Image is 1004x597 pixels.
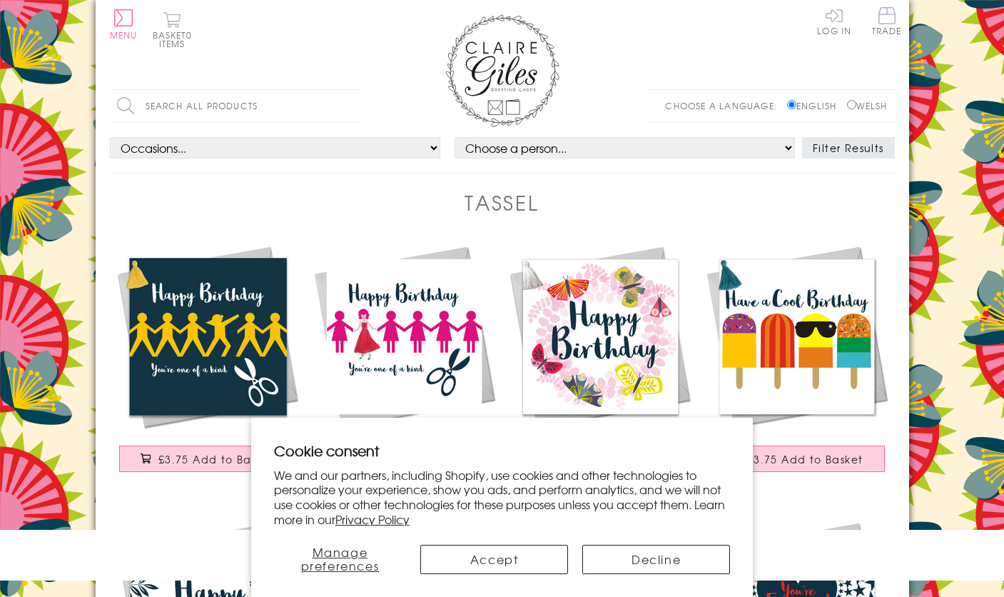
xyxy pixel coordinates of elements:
[502,239,699,486] a: Birthday Card, Butterfly Wreath, Embellished with a colourful tassel £3.75 Add to Basket
[274,468,731,527] p: We and our partners, including Shopify, use cookies and other technologies to personalize your ex...
[802,137,895,159] button: Filter Results
[872,7,902,38] a: Trade
[787,99,843,112] label: English
[274,545,406,574] button: Manage preferences
[158,452,275,466] span: £3.75 Add to Basket
[159,29,192,50] span: 0 items
[445,14,559,127] img: Claire Giles Greetings Cards
[110,90,360,122] input: Search all products
[110,9,138,39] button: Menu
[847,99,888,112] label: Welsh
[110,29,138,41] span: Menu
[335,511,410,528] a: Privacy Policy
[465,188,539,217] h1: Tassel
[345,90,360,122] input: Search
[110,239,306,486] a: Birthday Card, Dab Man, One of a Kind, Embellished with a colourful tassel £3.75 Add to Basket
[306,239,502,435] img: Birthday Card, Paperchain Girls, Embellished with a colourful tassel
[420,545,568,574] button: Accept
[306,239,502,486] a: Birthday Card, Paperchain Girls, Embellished with a colourful tassel £3.75 Add to Basket
[699,239,895,435] img: Birthday Card, Ice Lollies, Cool Birthday, Embellished with a colourful tassel
[110,239,306,435] img: Birthday Card, Dab Man, One of a Kind, Embellished with a colourful tassel
[747,452,863,466] span: £3.75 Add to Basket
[699,239,895,486] a: Birthday Card, Ice Lollies, Cool Birthday, Embellished with a colourful tassel £3.75 Add to Basket
[817,7,851,35] a: Log In
[582,545,730,574] button: Decline
[502,239,699,435] img: Birthday Card, Butterfly Wreath, Embellished with a colourful tassel
[787,100,796,109] input: English
[665,99,784,112] p: Choose a language:
[708,446,885,472] button: £3.75 Add to Basket
[119,446,296,472] button: £3.75 Add to Basket
[153,11,192,48] button: Basket0 items
[872,7,902,35] span: Trade
[274,441,731,461] h2: Cookie consent
[301,543,380,574] span: Manage preferences
[847,100,856,109] input: Welsh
